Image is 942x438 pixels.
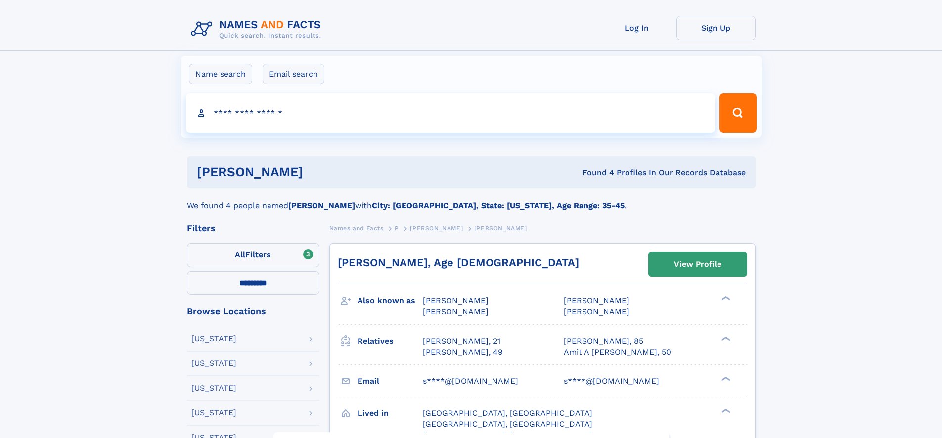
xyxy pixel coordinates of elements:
[329,222,384,234] a: Names and Facts
[564,336,643,347] a: [PERSON_NAME], 85
[186,93,716,133] input: search input
[423,307,489,316] span: [PERSON_NAME]
[597,16,676,40] a: Log In
[187,243,319,267] label: Filters
[676,16,756,40] a: Sign Up
[719,335,731,342] div: ❯
[564,296,629,305] span: [PERSON_NAME]
[443,167,746,178] div: Found 4 Profiles In Our Records Database
[719,295,731,302] div: ❯
[719,407,731,414] div: ❯
[423,419,592,429] span: [GEOGRAPHIC_DATA], [GEOGRAPHIC_DATA]
[191,384,236,392] div: [US_STATE]
[263,64,324,84] label: Email search
[410,222,463,234] a: [PERSON_NAME]
[423,336,500,347] a: [PERSON_NAME], 21
[719,375,731,382] div: ❯
[191,335,236,343] div: [US_STATE]
[564,347,671,358] a: Amit A [PERSON_NAME], 50
[474,225,527,232] span: [PERSON_NAME]
[189,64,252,84] label: Name search
[187,224,319,233] div: Filters
[423,296,489,305] span: [PERSON_NAME]
[395,222,399,234] a: P
[719,93,756,133] button: Search Button
[395,225,399,232] span: P
[358,292,423,309] h3: Also known as
[187,307,319,316] div: Browse Locations
[358,405,423,422] h3: Lived in
[649,252,747,276] a: View Profile
[372,201,625,210] b: City: [GEOGRAPHIC_DATA], State: [US_STATE], Age Range: 35-45
[564,307,629,316] span: [PERSON_NAME]
[187,16,329,42] img: Logo Names and Facts
[674,253,721,276] div: View Profile
[187,188,756,212] div: We found 4 people named with .
[197,166,443,178] h1: [PERSON_NAME]
[288,201,355,210] b: [PERSON_NAME]
[338,256,579,269] a: [PERSON_NAME], Age [DEMOGRAPHIC_DATA]
[358,373,423,390] h3: Email
[235,250,245,259] span: All
[191,359,236,367] div: [US_STATE]
[410,225,463,232] span: [PERSON_NAME]
[358,333,423,350] h3: Relatives
[423,408,592,418] span: [GEOGRAPHIC_DATA], [GEOGRAPHIC_DATA]
[423,347,503,358] a: [PERSON_NAME], 49
[191,409,236,417] div: [US_STATE]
